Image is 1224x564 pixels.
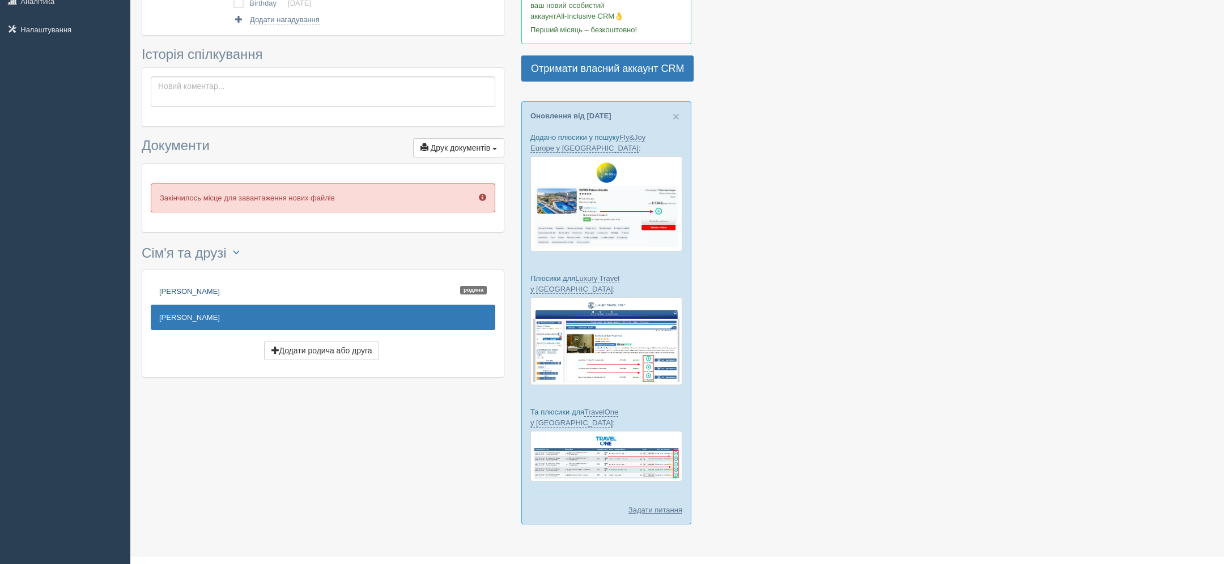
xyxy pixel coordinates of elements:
[673,110,679,122] button: Close
[530,274,619,294] a: Luxury Travel у [GEOGRAPHIC_DATA]
[142,47,504,62] h3: Історія спілкування
[521,55,694,82] a: Отримати власний аккаунт CRM
[151,279,495,304] a: [PERSON_NAME]Родина
[673,110,679,123] span: ×
[142,244,504,264] h3: Сім'я та друзі
[530,273,682,294] p: Плюсики для :
[151,183,495,212] p: Закінчилось місце для завантаження нових файлів
[460,286,487,294] span: Родина
[250,15,320,24] span: Додати нагадування
[530,297,682,384] img: luxury-travel-%D0%BF%D0%BE%D0%B4%D0%B1%D0%BE%D1%80%D0%BA%D0%B0-%D1%81%D1%80%D0%BC-%D0%B4%D0%BB%D1...
[530,24,682,35] p: Перший місяць – безкоштовно!
[530,407,682,428] p: Та плюсики для :
[556,12,624,20] span: All-Inclusive CRM👌
[530,431,682,481] img: travel-one-%D0%BF%D1%96%D0%B4%D0%B1%D1%96%D1%80%D0%BA%D0%B0-%D1%81%D1%80%D0%BC-%D0%B4%D0%BB%D1%8F...
[264,341,380,360] button: Додати родича або друга
[530,112,611,120] a: Оновлення від [DATE]
[233,14,319,25] a: Додати нагадування
[530,133,645,153] a: Fly&Joy Europe у [GEOGRAPHIC_DATA]
[530,408,618,428] a: TravelOne у [GEOGRAPHIC_DATA]
[151,305,495,330] a: [PERSON_NAME]
[628,505,682,515] a: Задати питання
[142,138,504,157] h3: Документи
[530,132,682,153] p: Додано плюсики у пошуку :
[530,156,682,251] img: fly-joy-de-proposal-crm-for-travel-agency.png
[431,143,490,152] span: Друк документів
[413,138,504,157] button: Друк документів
